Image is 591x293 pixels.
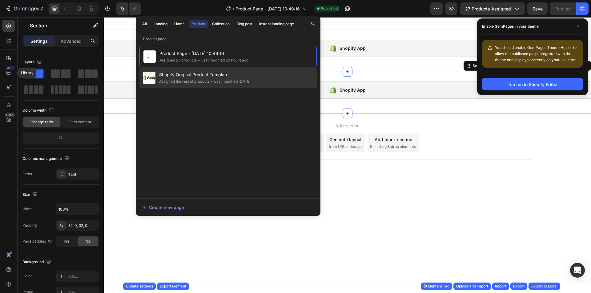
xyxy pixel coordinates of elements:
div: (I) Element Tag [424,283,449,289]
div: Background [22,258,52,266]
div: Size [22,191,39,199]
div: Last modified 20 hours ago [197,57,248,63]
div: Upload and import [456,283,488,289]
div: Publish [555,6,571,12]
div: Import [495,283,506,289]
button: Export [510,283,527,290]
button: Export to Local [529,283,560,290]
span: Product Page - [DATE] 10:49:16 [159,50,248,57]
div: Order [22,171,33,177]
span: / [233,6,234,12]
div: Add... [68,274,97,279]
div: Width [22,206,33,212]
span: Save [533,6,543,11]
div: Export to Local [531,283,557,289]
button: Update settings [123,283,156,290]
div: Instant landing page [259,21,294,27]
div: 32, 0, 32, 0 [68,223,97,228]
div: Undo/Redo [116,2,141,15]
button: Product [189,20,208,28]
iframe: Design area [104,17,591,293]
p: Section [30,22,80,29]
div: Assigned the rest of products [159,78,210,85]
span: Published [321,6,338,11]
button: Instant landing page [256,20,297,28]
div: Export [513,283,525,289]
span: inspired by CRO experts [175,127,217,132]
span: You should enable GemPages Theme Helper to allow the published page integrated with the theme and... [495,45,577,62]
div: Export Element [160,283,186,289]
div: 450 [6,65,15,70]
input: Auto [56,204,98,215]
button: Export Element [157,283,189,290]
div: Layout [22,58,43,66]
div: Product [191,21,205,27]
div: Blog post [236,21,252,27]
button: Turn on in Shopify Editor [482,78,583,90]
span: Product Page - [DATE] 10:49:16 [235,6,300,12]
button: (I) Element Tag [421,283,452,290]
div: Padding [22,223,37,228]
button: 7 [2,2,46,15]
div: Open Intercom Messenger [570,263,585,278]
div: Last modified [DATE] [210,78,251,85]
button: All [139,20,150,28]
button: Collection [209,20,232,28]
div: Choose templates [177,119,215,125]
p: Settings [30,38,48,44]
span: from URL or image [225,127,258,132]
p: 7 [40,5,43,12]
button: Landing [151,20,170,28]
div: Generate layout [226,119,258,125]
div: Shopify App [236,27,262,35]
div: Section 2 [368,46,386,51]
div: Columns management [22,155,70,163]
div: Collection [212,21,230,27]
span: Add section [229,105,258,112]
button: AI Content [441,45,468,52]
button: Home [171,20,187,28]
span: • [211,79,213,84]
div: Landing [154,21,167,27]
button: Save [527,2,548,15]
span: Change ratio [30,119,53,125]
div: Page padding [22,239,52,244]
span: Yes [63,239,70,244]
span: then drag & drop elements [266,127,312,132]
button: Publish [550,2,576,15]
span: Shopify Original Product Template [159,71,251,78]
div: Create new page [142,204,184,211]
span: 27 products assigned [465,6,511,12]
p: Product page [136,36,320,42]
span: Fit to content [68,119,91,125]
p: Enable GemPages in your theme [482,23,539,30]
p: Create Theme Section [398,46,437,51]
button: Blog post [234,20,255,28]
p: Advanced [61,38,82,44]
div: All [142,21,147,27]
span: • [198,58,200,62]
div: Column width [22,106,55,115]
span: No [86,239,90,244]
button: Import [492,283,509,290]
button: Create new page [142,201,314,213]
div: Update settings [126,283,153,289]
div: Add blank section [271,119,308,125]
div: Home [174,21,185,27]
button: 27 products assigned [460,2,525,15]
div: 12 [24,134,98,142]
div: Beta [5,113,15,117]
div: Turn on in Shopify Editor [508,81,558,88]
div: Assigned 27 products [159,57,197,63]
button: Upload and import [453,283,491,290]
div: Shopify App [236,69,262,77]
div: Color [22,273,32,279]
div: 1 col [68,172,97,177]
